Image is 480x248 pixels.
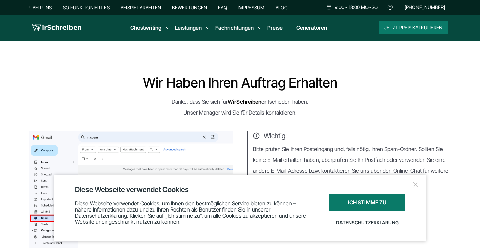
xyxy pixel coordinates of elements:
[218,5,227,10] a: FAQ
[399,2,451,13] a: [PHONE_NUMBER]
[296,24,327,32] a: Generatoren
[329,194,405,211] div: Ich stimme zu
[172,5,207,10] a: Bewertungen
[253,131,451,140] span: Wichtig:
[228,98,261,105] strong: WirSchreiben
[335,5,379,10] span: 9:00 - 18:00 Mo.-So.
[276,5,288,10] a: Blog
[267,24,283,31] a: Preise
[238,5,265,10] a: Impressum
[75,185,405,194] div: Diese Webseite verwendet Cookies
[405,5,445,10] span: [PHONE_NUMBER]
[130,24,161,32] a: Ghostwriting
[63,5,110,10] a: So funktioniert es
[29,76,451,90] h1: Wir haben Ihren Auftrag erhalten
[215,24,254,32] a: Fachrichtungen
[29,5,52,10] a: Über uns
[253,144,451,187] p: Bitte prüfen Sie Ihren Posteingang und, falls nötig, Ihren Spam-Ordner. Sollten Sie keine E-Mail ...
[326,4,332,10] img: Schedule
[29,96,451,107] p: Danke, dass Sie sich für entschieden haben.
[32,23,81,33] img: logo wirschreiben
[387,5,393,10] img: Email
[379,21,448,34] button: Jetzt Preis kalkulieren
[29,107,451,118] p: Unser Manager wird Sie für Details kontaktieren.
[121,5,161,10] a: Beispielarbeiten
[329,215,405,231] a: Datenschutzerklärung
[75,194,312,231] div: Diese Webseite verwendet Cookies, um Ihnen den bestmöglichen Service bieten zu können – nähere In...
[175,24,202,32] a: Leistungen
